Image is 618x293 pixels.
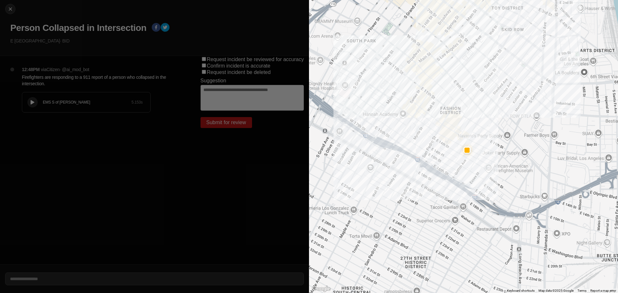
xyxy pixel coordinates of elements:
label: Request incident be reviewed for accuracy [207,57,304,62]
button: facebook [152,23,161,33]
a: Terms (opens in new tab) [577,289,586,292]
p: 12:48PM [22,66,40,73]
button: Keyboard shortcuts [507,288,535,293]
img: cancel [7,6,14,12]
a: Open this area in Google Maps (opens a new window) [311,285,332,293]
div: EMS S of [PERSON_NAME] [43,100,131,105]
label: Confirm incident is accurate [207,63,270,69]
p: via Citizen · @ ai_mod_bot [41,66,89,73]
div: 5.153 s [131,100,143,105]
span: Map data ©2025 Google [538,289,574,292]
img: Google [311,285,332,293]
label: Suggestion [201,78,226,84]
p: E [GEOGRAPHIC_DATA] · BID [10,38,304,44]
button: twitter [161,23,170,33]
label: Request incident be deleted [207,69,271,75]
button: cancel [5,4,15,14]
h1: Person Collapsed in Intersection [10,22,146,34]
button: Submit for review [201,117,252,128]
p: Firefighters are responding to a 911 report of a person who collapsed in the intersection. [22,74,175,87]
a: Report a map error [590,289,616,292]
